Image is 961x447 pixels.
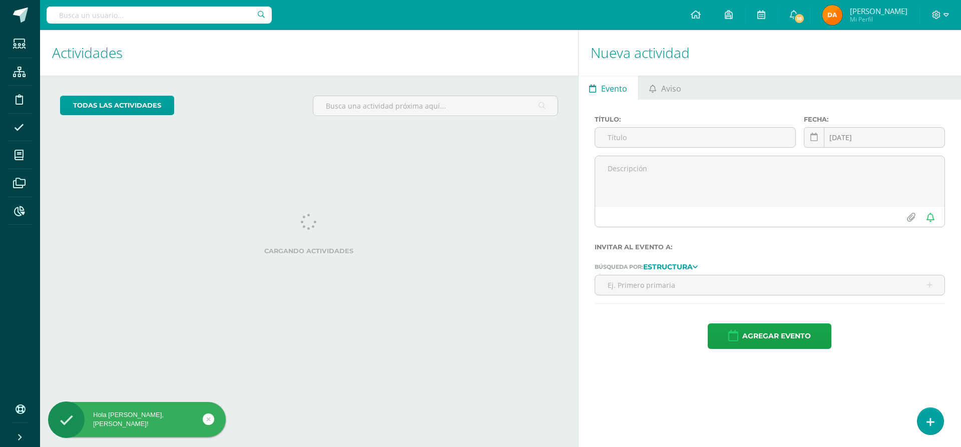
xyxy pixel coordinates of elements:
button: Agregar evento [708,323,831,349]
h1: Nueva actividad [591,30,949,76]
div: Hola [PERSON_NAME], [PERSON_NAME]! [48,410,226,428]
input: Busca una actividad próxima aquí... [313,96,557,116]
span: Agregar evento [742,324,811,348]
span: Aviso [661,77,681,101]
input: Fecha de entrega [804,128,944,147]
span: [PERSON_NAME] [850,6,907,16]
img: 82a5943632aca8211823fb2e9800a6c1.png [822,5,842,25]
a: Evento [579,76,638,100]
input: Título [595,128,795,147]
label: Cargando actividades [60,247,558,255]
a: Aviso [639,76,692,100]
label: Fecha: [804,116,945,123]
a: Estructura [643,263,698,270]
label: Invitar al evento a: [595,243,945,251]
a: todas las Actividades [60,96,174,115]
label: Título: [595,116,796,123]
h1: Actividades [52,30,566,76]
input: Busca un usuario... [47,7,272,24]
input: Ej. Primero primaria [595,275,944,295]
span: Evento [601,77,627,101]
strong: Estructura [643,262,693,271]
span: 16 [794,13,805,24]
span: Mi Perfil [850,15,907,24]
span: Búsqueda por: [595,263,643,270]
